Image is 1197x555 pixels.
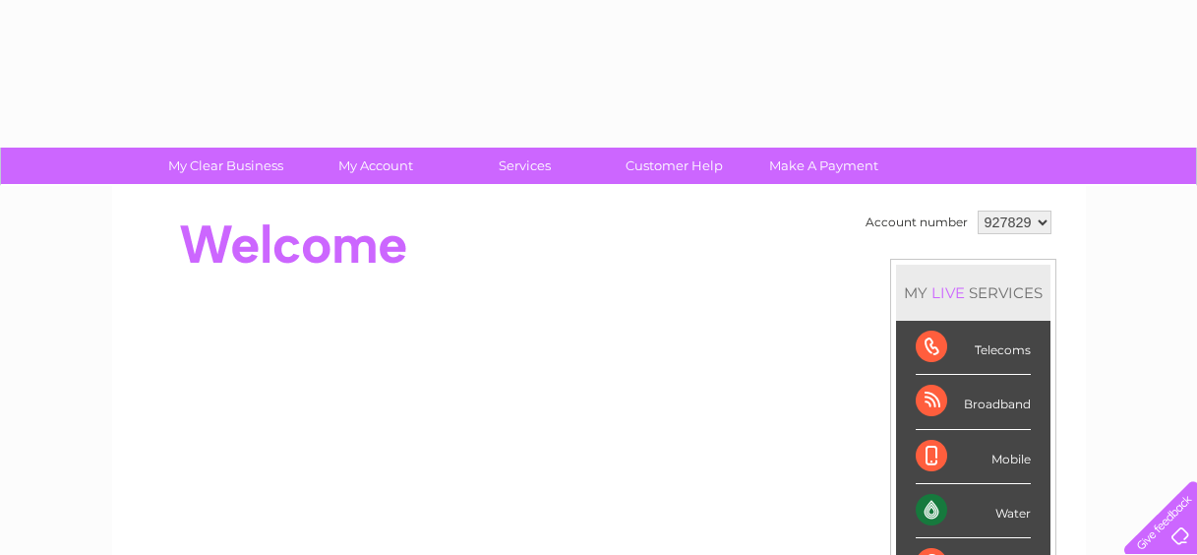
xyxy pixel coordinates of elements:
[916,430,1031,484] div: Mobile
[916,484,1031,538] div: Water
[444,148,606,184] a: Services
[896,265,1050,321] div: MY SERVICES
[916,375,1031,429] div: Broadband
[743,148,905,184] a: Make A Payment
[593,148,755,184] a: Customer Help
[145,148,307,184] a: My Clear Business
[294,148,456,184] a: My Account
[861,206,973,239] td: Account number
[916,321,1031,375] div: Telecoms
[928,283,969,302] div: LIVE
